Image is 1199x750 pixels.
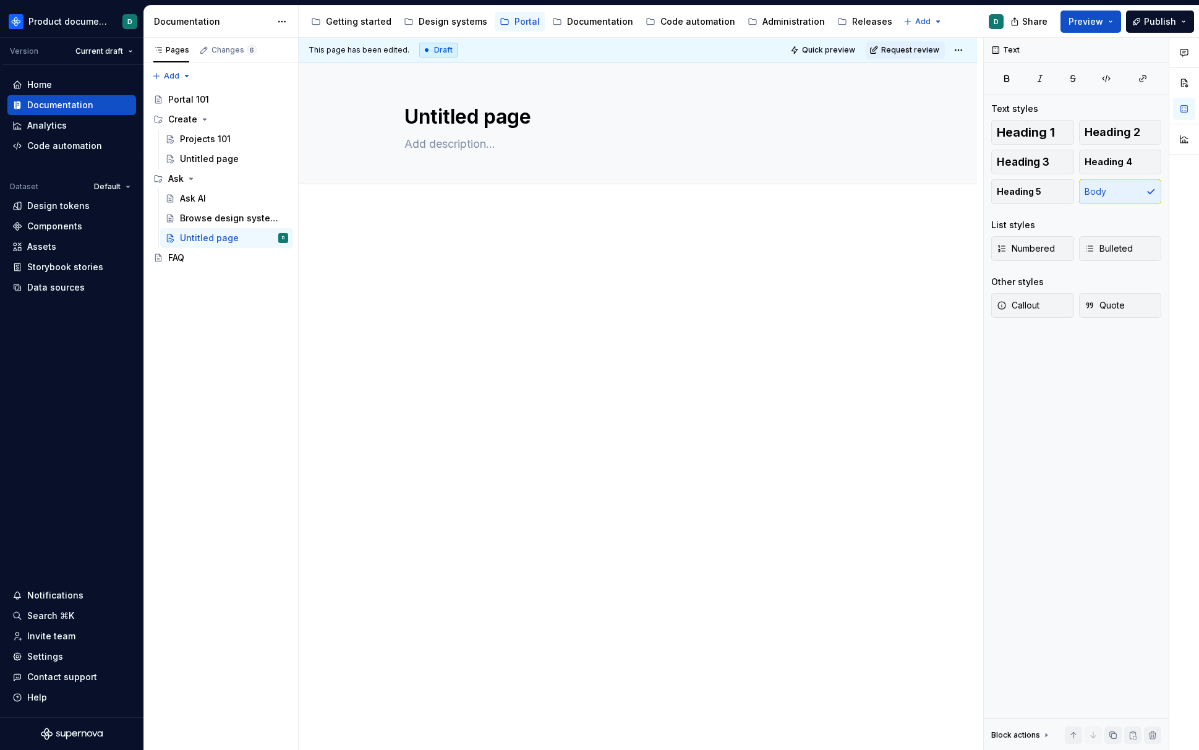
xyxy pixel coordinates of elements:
button: Product documentationD [2,8,141,35]
button: Current draft [70,43,139,60]
div: Dataset [10,182,38,192]
div: Administration [762,15,825,28]
a: Code automation [641,12,740,32]
a: Browse design system data [160,208,293,228]
button: Heading 3 [991,150,1074,174]
div: Contact support [27,671,97,683]
span: Preview [1069,15,1103,28]
span: Bulleted [1085,242,1133,255]
span: Heading 3 [997,156,1049,168]
span: Quick preview [802,45,855,55]
button: Bulleted [1079,236,1162,261]
div: Block actions [991,727,1051,744]
span: Add [164,71,179,81]
span: Request review [881,45,939,55]
a: Home [7,75,136,95]
a: Components [7,216,136,236]
div: Design systems [419,15,487,28]
a: Analytics [7,116,136,135]
span: Heading 2 [1085,126,1140,138]
button: Preview [1060,11,1121,33]
button: Heading 2 [1079,120,1162,145]
div: Invite team [27,630,75,642]
div: Documentation [27,99,93,111]
button: Notifications [7,586,136,605]
a: Untitled page [160,149,293,169]
div: Home [27,79,52,91]
div: D [994,17,999,27]
div: Assets [27,241,56,253]
button: Contact support [7,667,136,687]
div: Settings [27,650,63,663]
div: Ask AI [180,192,206,205]
span: Quote [1085,299,1125,312]
button: Publish [1126,11,1194,33]
div: Documentation [154,15,271,28]
div: Page tree [148,90,293,268]
div: Portal [514,15,540,28]
a: Code automation [7,136,136,156]
span: Heading 4 [1085,156,1132,168]
div: Pages [153,45,189,55]
div: Notifications [27,589,83,602]
span: Heading 1 [997,126,1055,138]
a: Assets [7,237,136,257]
span: Share [1022,15,1048,28]
button: Add [900,13,946,30]
button: Heading 5 [991,179,1074,204]
a: Administration [743,12,830,32]
a: Design systems [399,12,492,32]
button: Callout [991,293,1074,318]
div: Projects 101 [180,133,231,145]
div: Version [10,46,38,56]
a: Portal [495,12,545,32]
img: 87691e09-aac2-46b6-b153-b9fe4eb63333.png [9,14,23,29]
div: Browse design system data [180,212,282,224]
div: Design tokens [27,200,90,212]
a: Portal 101 [148,90,293,109]
a: Projects 101 [160,129,293,149]
a: Settings [7,647,136,667]
a: Invite team [7,626,136,646]
textarea: Untitled page [402,102,869,132]
div: Changes [211,45,257,55]
div: Search ⌘K [27,610,74,622]
span: This page has been edited. [309,45,409,55]
a: FAQ [148,248,293,268]
a: Storybook stories [7,257,136,277]
button: Quick preview [787,41,861,59]
span: Callout [997,299,1039,312]
div: Portal 101 [168,93,209,106]
div: Draft [419,43,458,58]
div: Product documentation [28,15,108,28]
div: Documentation [567,15,633,28]
div: FAQ [168,252,184,264]
div: Code automation [27,140,102,152]
button: Request review [866,41,945,59]
button: Heading 1 [991,120,1074,145]
button: Default [88,178,136,195]
button: Heading 4 [1079,150,1162,174]
div: Help [27,691,47,704]
span: Heading 5 [997,185,1041,198]
span: Default [94,182,121,192]
a: Design tokens [7,196,136,216]
span: 6 [247,45,257,55]
div: Getting started [326,15,391,28]
div: Ask [148,169,293,189]
div: Components [27,220,82,232]
button: Search ⌘K [7,606,136,626]
div: D [282,232,284,244]
span: Current draft [75,46,123,56]
a: Releases [832,12,897,32]
div: Data sources [27,281,85,294]
a: Untitled pageD [160,228,293,248]
div: List styles [991,219,1035,231]
svg: Supernova Logo [41,728,103,740]
a: Data sources [7,278,136,297]
a: Getting started [306,12,396,32]
a: Ask AI [160,189,293,208]
div: Analytics [27,119,67,132]
button: Numbered [991,236,1074,261]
